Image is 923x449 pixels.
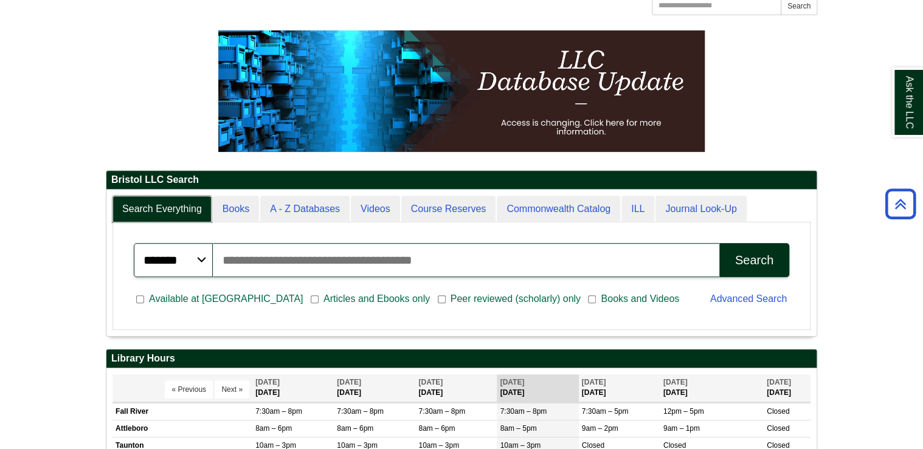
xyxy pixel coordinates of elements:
[418,407,465,416] span: 7:30am – 8pm
[255,424,292,433] span: 8am – 6pm
[500,407,547,416] span: 7:30am – 8pm
[415,374,497,402] th: [DATE]
[596,292,684,306] span: Books and Videos
[106,349,817,368] h2: Library Hours
[144,292,308,306] span: Available at [GEOGRAPHIC_DATA]
[497,196,620,223] a: Commonwealth Catalog
[255,407,302,416] span: 7:30am – 8pm
[588,294,596,305] input: Books and Videos
[418,424,455,433] span: 8am – 6pm
[252,374,334,402] th: [DATE]
[351,196,400,223] a: Videos
[767,407,789,416] span: Closed
[579,374,660,402] th: [DATE]
[663,407,704,416] span: 12pm – 5pm
[764,374,811,402] th: [DATE]
[218,30,705,152] img: HTML tutorial
[106,171,817,190] h2: Bristol LLC Search
[112,196,212,223] a: Search Everything
[112,420,252,437] td: Attleboro
[663,378,688,386] span: [DATE]
[663,424,700,433] span: 9am – 1pm
[337,407,384,416] span: 7:30am – 8pm
[311,294,319,305] input: Articles and Ebooks only
[660,374,764,402] th: [DATE]
[334,374,415,402] th: [DATE]
[337,378,361,386] span: [DATE]
[881,196,920,212] a: Back to Top
[215,380,249,399] button: Next »
[213,196,259,223] a: Books
[767,378,791,386] span: [DATE]
[319,292,435,306] span: Articles and Ebooks only
[337,424,373,433] span: 8am – 6pm
[255,378,280,386] span: [DATE]
[710,293,787,304] a: Advanced Search
[418,378,443,386] span: [DATE]
[735,253,773,267] div: Search
[582,407,629,416] span: 7:30am – 5pm
[719,243,789,277] button: Search
[582,378,606,386] span: [DATE]
[136,294,144,305] input: Available at [GEOGRAPHIC_DATA]
[401,196,496,223] a: Course Reserves
[767,424,789,433] span: Closed
[446,292,586,306] span: Peer reviewed (scholarly) only
[112,403,252,420] td: Fall River
[165,380,213,399] button: « Previous
[260,196,350,223] a: A - Z Databases
[655,196,746,223] a: Journal Look-Up
[497,374,578,402] th: [DATE]
[500,424,536,433] span: 8am – 5pm
[438,294,446,305] input: Peer reviewed (scholarly) only
[500,378,524,386] span: [DATE]
[582,424,618,433] span: 9am – 2pm
[621,196,654,223] a: ILL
